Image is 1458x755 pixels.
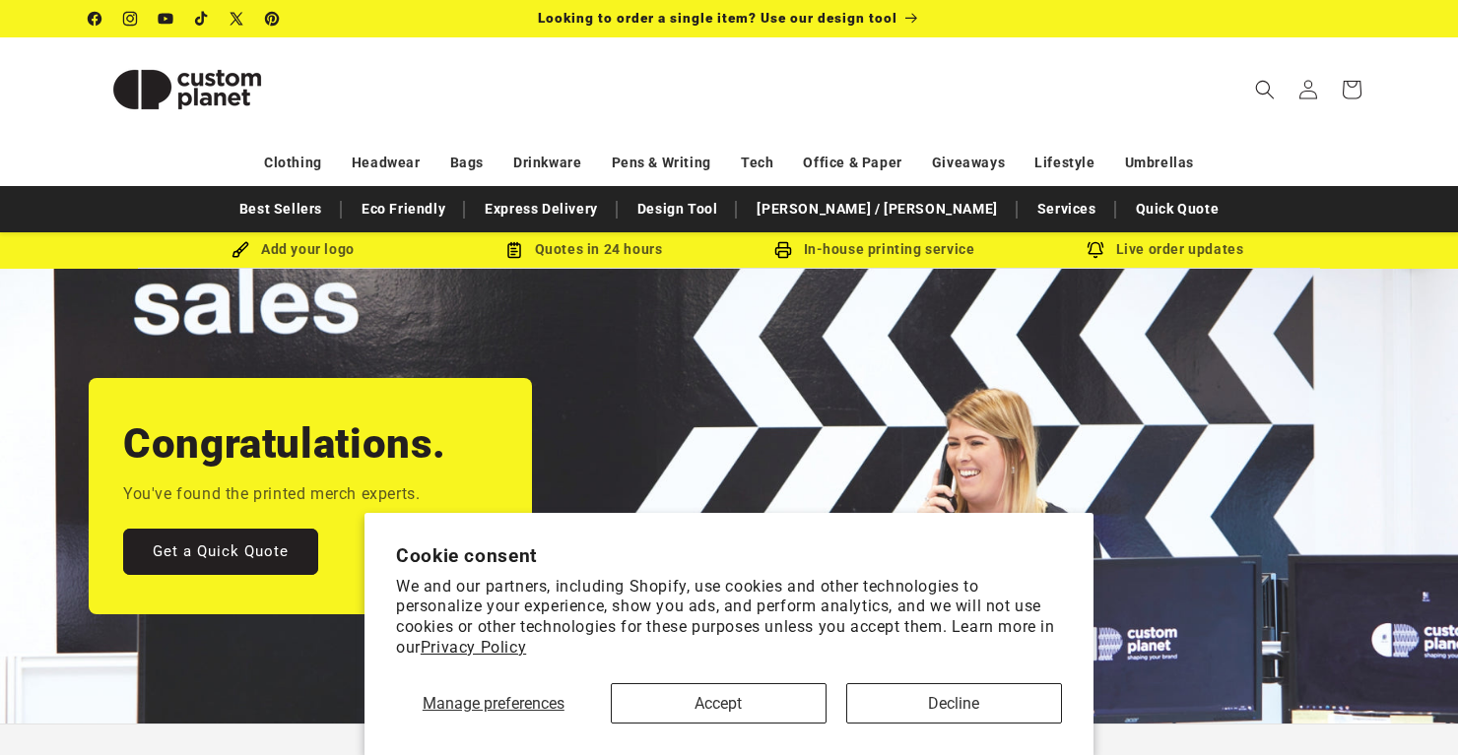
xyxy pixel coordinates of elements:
[729,237,1020,262] div: In-house printing service
[123,417,446,471] h2: Congratulations.
[1034,146,1094,180] a: Lifestyle
[232,241,249,259] img: Brush Icon
[611,683,827,724] button: Accept
[450,146,484,180] a: Bags
[1126,192,1229,226] a: Quick Quote
[396,683,591,724] button: Manage preferences
[148,237,438,262] div: Add your logo
[774,241,792,259] img: In-house printing
[505,241,523,259] img: Order Updates Icon
[82,37,294,141] a: Custom Planet
[352,146,421,180] a: Headwear
[123,480,420,509] p: You've found the printed merch experts.
[438,237,729,262] div: Quotes in 24 hours
[352,192,455,226] a: Eco Friendly
[612,146,711,180] a: Pens & Writing
[421,638,526,657] a: Privacy Policy
[628,192,728,226] a: Design Tool
[1020,237,1310,262] div: Live order updates
[846,683,1062,724] button: Decline
[1087,241,1104,259] img: Order updates
[89,45,286,134] img: Custom Planet
[1027,192,1106,226] a: Services
[123,529,318,575] a: Get a Quick Quote
[932,146,1005,180] a: Giveaways
[747,192,1007,226] a: [PERSON_NAME] / [PERSON_NAME]
[475,192,608,226] a: Express Delivery
[1125,146,1194,180] a: Umbrellas
[538,10,897,26] span: Looking to order a single item? Use our design tool
[396,544,1062,567] h2: Cookie consent
[423,694,564,713] span: Manage preferences
[803,146,901,180] a: Office & Paper
[513,146,581,180] a: Drinkware
[396,577,1062,659] p: We and our partners, including Shopify, use cookies and other technologies to personalize your ex...
[1243,68,1287,111] summary: Search
[741,146,773,180] a: Tech
[264,146,322,180] a: Clothing
[230,192,332,226] a: Best Sellers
